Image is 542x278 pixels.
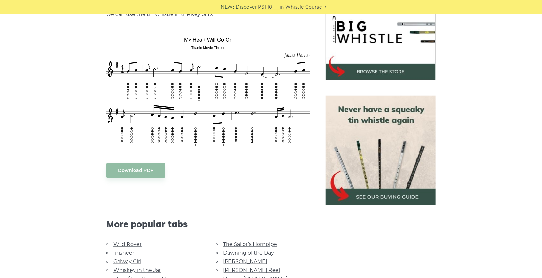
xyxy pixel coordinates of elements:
[113,267,161,273] a: Whiskey in the Jar
[236,4,257,11] span: Discover
[106,163,165,178] a: Download PDF
[258,4,322,11] a: PST10 - Tin Whistle Course
[106,219,310,229] span: More popular tabs
[113,259,141,265] a: Galway Girl
[113,241,142,247] a: Wild Rover
[106,32,310,150] img: My Heart Will Go On Tin Whistle Tab & Sheet Music
[223,250,274,256] a: Dawning of the Day
[223,241,277,247] a: The Sailor’s Hornpipe
[223,259,267,265] a: [PERSON_NAME]
[221,4,234,11] span: NEW:
[326,96,436,205] img: tin whistle buying guide
[223,267,280,273] a: [PERSON_NAME] Reel
[113,250,134,256] a: Inisheer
